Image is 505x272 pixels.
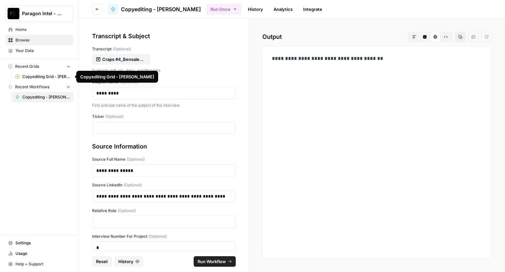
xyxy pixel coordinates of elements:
[121,5,201,13] span: Copyediting - [PERSON_NAME]
[92,54,151,65] button: Craps #4_Bensalem_Raw Transcript.docx
[92,182,236,188] label: Source LinkedIn
[299,4,326,14] a: Integrate
[96,258,108,265] span: Reset
[5,45,73,56] a: Your Data
[5,24,73,35] a: Home
[5,259,73,269] button: Help + Support
[108,4,201,14] a: Copyediting - [PERSON_NAME]
[92,46,236,52] label: Transcript
[92,32,236,41] div: Transcript & Subject
[92,256,112,267] button: Reset
[118,208,136,214] span: (Optional)
[149,233,167,239] span: (Optional)
[92,114,236,120] label: Ticker
[15,251,70,257] span: Usage
[5,5,73,22] button: Workspace: Paragon Intel - Copyediting
[5,238,73,248] a: Settings
[80,73,154,80] div: Copyediting Grid - [PERSON_NAME]
[22,10,62,17] span: Paragon Intel - Copyediting
[15,48,70,54] span: Your Data
[15,37,70,43] span: Browse
[15,27,70,33] span: Home
[15,84,49,90] span: Recent Workflows
[92,233,236,239] label: Interview Number For Project
[22,94,70,100] span: Copyediting - [PERSON_NAME]
[92,156,236,162] label: Source Full Name
[5,35,73,45] a: Browse
[92,142,236,151] div: Source Information
[5,248,73,259] a: Usage
[5,62,73,71] button: Recent Grids
[12,92,73,102] a: Copyediting - [PERSON_NAME]
[206,4,241,15] button: Run Once
[8,8,19,19] img: Paragon Intel - Copyediting Logo
[124,182,142,188] span: (Optional)
[12,71,73,82] a: Copyediting Grid - [PERSON_NAME]
[5,82,73,92] button: Recent Workflows
[15,240,70,246] span: Settings
[244,4,267,14] a: History
[92,208,236,214] label: Relative Role
[113,46,131,52] span: (Optional)
[262,32,492,42] h2: Output
[92,102,236,109] p: First and last name of the subject of the interview
[114,256,143,267] button: History
[22,74,70,80] span: Copyediting Grid - [PERSON_NAME]
[102,56,144,63] p: Craps #4_Bensalem_Raw Transcript.docx
[270,4,297,14] a: Analytics
[15,261,70,267] span: Help + Support
[92,67,236,74] p: Supports .pdf, .txt, .docx, .md file types
[194,256,236,267] button: Run Workflow
[118,258,133,265] span: History
[127,156,145,162] span: (Optional)
[106,114,124,120] span: (Optional)
[15,64,39,69] span: Recent Grids
[92,79,236,85] label: Subject Name
[198,258,226,265] span: Run Workflow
